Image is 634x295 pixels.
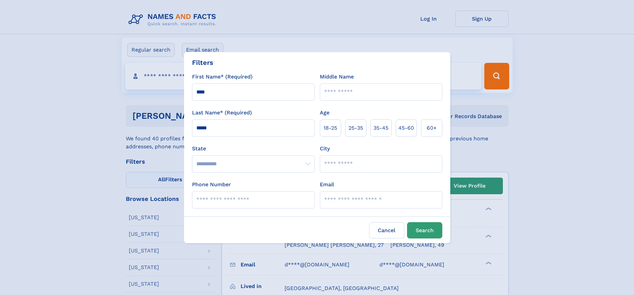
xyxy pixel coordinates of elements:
label: Cancel [369,222,404,238]
label: Last Name* (Required) [192,109,252,117]
button: Search [407,222,442,238]
div: Filters [192,58,213,68]
span: 60+ [427,124,437,132]
span: 45‑60 [398,124,414,132]
label: Age [320,109,329,117]
label: Middle Name [320,73,354,81]
span: 35‑45 [373,124,388,132]
label: Email [320,181,334,189]
span: 25‑35 [348,124,363,132]
label: City [320,145,330,153]
label: First Name* (Required) [192,73,253,81]
span: 18‑25 [323,124,337,132]
label: Phone Number [192,181,231,189]
label: State [192,145,315,153]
